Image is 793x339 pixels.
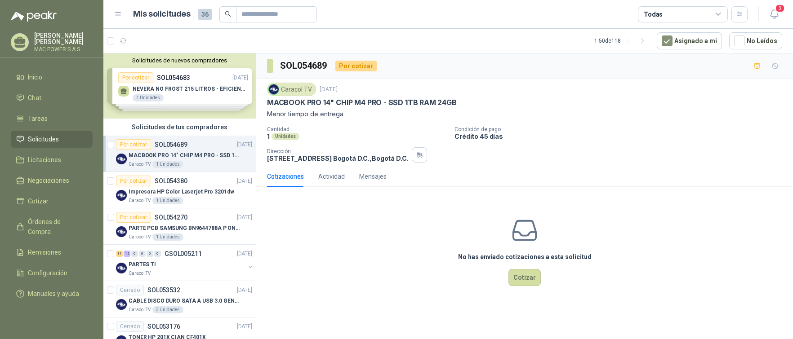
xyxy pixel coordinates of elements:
div: 0 [154,251,161,257]
a: Por cotizarSOL054270[DATE] Company LogoPARTE PCB SAMSUNG BN9644788A P ONECONNECaracol TV1 Unidades [103,208,256,245]
div: Solicitudes de tus compradores [103,119,256,136]
div: 1 Unidades [152,161,183,168]
a: 11 12 0 0 0 0 GSOL005211[DATE] Company LogoPARTES TICaracol TV [116,248,254,277]
p: PARTES TI [129,260,156,269]
div: 12 [124,251,130,257]
div: Por cotizar [116,139,151,150]
span: Licitaciones [28,155,61,165]
p: [DATE] [237,177,252,185]
div: Caracol TV [267,83,316,96]
p: GSOL005211 [165,251,202,257]
div: Unidades [272,133,299,140]
p: SOL053176 [147,323,180,330]
img: Company Logo [116,190,127,201]
a: Remisiones [11,244,93,261]
img: Company Logo [116,263,127,273]
button: Asignado a mi [657,32,722,49]
a: Solicitudes [11,131,93,148]
span: 36 [198,9,212,20]
img: Logo peakr [11,11,57,22]
p: Crédito 45 días [454,132,789,140]
h1: Mis solicitudes [133,8,191,21]
div: Solicitudes de nuevos compradoresPor cotizarSOL054683[DATE] NEVERA NO FROST 215 LITROS - EFICIENC... [103,53,256,119]
div: Cotizaciones [267,172,304,181]
img: Company Logo [116,226,127,237]
button: No Leídos [729,32,782,49]
p: [DATE] [237,286,252,295]
a: Configuración [11,264,93,282]
a: Licitaciones [11,151,93,168]
img: Company Logo [116,154,127,164]
div: 1 - 50 de 118 [594,34,650,48]
div: Mensajes [359,172,387,181]
a: Por cotizarSOL054380[DATE] Company LogoImpresora HP Color Laserjet Pro 3201dwCaracol TV1 Unidades [103,172,256,208]
p: SOL054270 [155,214,187,220]
a: Negociaciones [11,172,93,189]
p: Condición de pago [454,126,789,132]
a: Inicio [11,69,93,86]
div: Por cotizar [116,176,151,186]
p: Caracol TV [129,306,151,313]
a: Órdenes de Compra [11,213,93,240]
div: Actividad [318,172,345,181]
span: Negociaciones [28,176,69,185]
p: [PERSON_NAME] [PERSON_NAME] [34,32,93,45]
a: Cotizar [11,193,93,210]
p: MACBOOK PRO 14" CHIP M4 PRO - SSD 1TB RAM 24GB [267,98,457,107]
div: 0 [139,251,146,257]
span: Órdenes de Compra [28,217,84,237]
div: 1 Unidades [152,233,183,241]
p: Caracol TV [129,233,151,241]
p: Caracol TV [129,161,151,168]
button: Cotizar [508,269,541,286]
div: Por cotizar [335,61,377,71]
span: Solicitudes [28,134,59,144]
span: 3 [775,4,785,13]
div: 0 [131,251,138,257]
p: SOL053532 [147,287,180,293]
div: Cerrado [116,321,144,332]
div: Cerrado [116,285,144,295]
p: CABLE DISCO DURO SATA A USB 3.0 GENERICO [129,297,241,305]
p: Cantidad [267,126,447,132]
p: MACBOOK PRO 14" CHIP M4 PRO - SSD 1TB RAM 24GB [129,151,241,160]
span: Configuración [28,268,67,278]
button: Solicitudes de nuevos compradores [107,57,252,64]
p: Menor tiempo de entrega [267,109,782,119]
span: Tareas [28,114,48,123]
div: Todas [644,9,663,19]
span: Manuales y ayuda [28,289,79,299]
p: MAC POWER S.A.S [34,47,93,52]
button: 3 [766,6,782,22]
h3: No has enviado cotizaciones a esta solicitud [458,252,592,262]
a: Chat [11,89,93,106]
div: 1 Unidades [152,197,183,204]
p: [DATE] [237,213,252,222]
p: [DATE] [237,141,252,149]
p: PARTE PCB SAMSUNG BN9644788A P ONECONNE [129,224,241,233]
p: [DATE] [237,322,252,331]
img: Company Logo [269,84,279,94]
p: SOL054689 [155,141,187,148]
a: Por cotizarSOL054689[DATE] Company LogoMACBOOK PRO 14" CHIP M4 PRO - SSD 1TB RAM 24GBCaracol TV1 ... [103,136,256,172]
p: Impresora HP Color Laserjet Pro 3201dw [129,188,234,196]
span: Chat [28,93,41,103]
p: Caracol TV [129,197,151,204]
p: SOL054380 [155,178,187,184]
p: [DATE] [320,85,338,94]
span: Remisiones [28,247,61,257]
p: 1 [267,132,270,140]
div: 3 Unidades [152,306,183,313]
div: Por cotizar [116,212,151,223]
a: Tareas [11,110,93,127]
span: search [225,11,231,17]
p: Dirección [267,148,408,154]
a: Manuales y ayuda [11,285,93,302]
img: Company Logo [116,299,127,310]
p: [STREET_ADDRESS] Bogotá D.C. , Bogotá D.C. [267,154,408,162]
a: CerradoSOL053532[DATE] Company LogoCABLE DISCO DURO SATA A USB 3.0 GENERICOCaracol TV3 Unidades [103,281,256,317]
p: [DATE] [237,250,252,258]
div: 0 [147,251,153,257]
p: Caracol TV [129,270,151,277]
span: Inicio [28,72,42,82]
